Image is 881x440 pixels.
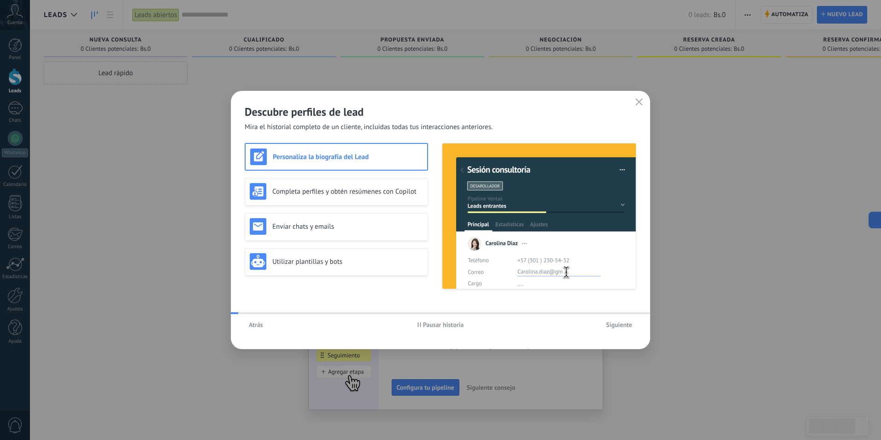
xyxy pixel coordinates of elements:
[249,321,263,328] span: Atrás
[245,318,267,332] button: Atrás
[602,318,636,332] button: Siguiente
[245,105,636,119] h2: Descubre perfiles de lead
[423,321,464,328] span: Pausar historia
[272,187,423,196] h3: Completa perfiles y obtén resúmenes con Copilot
[272,257,423,266] h3: Utilizar plantillas y bots
[273,153,423,161] h3: Personaliza la biografía del Lead
[245,123,493,132] span: Mira el historial completo de un cliente, incluidas todas tus interacciones anteriores.
[272,222,423,231] h3: Enviar chats y emails
[606,321,632,328] span: Siguiente
[413,318,468,332] button: Pausar historia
